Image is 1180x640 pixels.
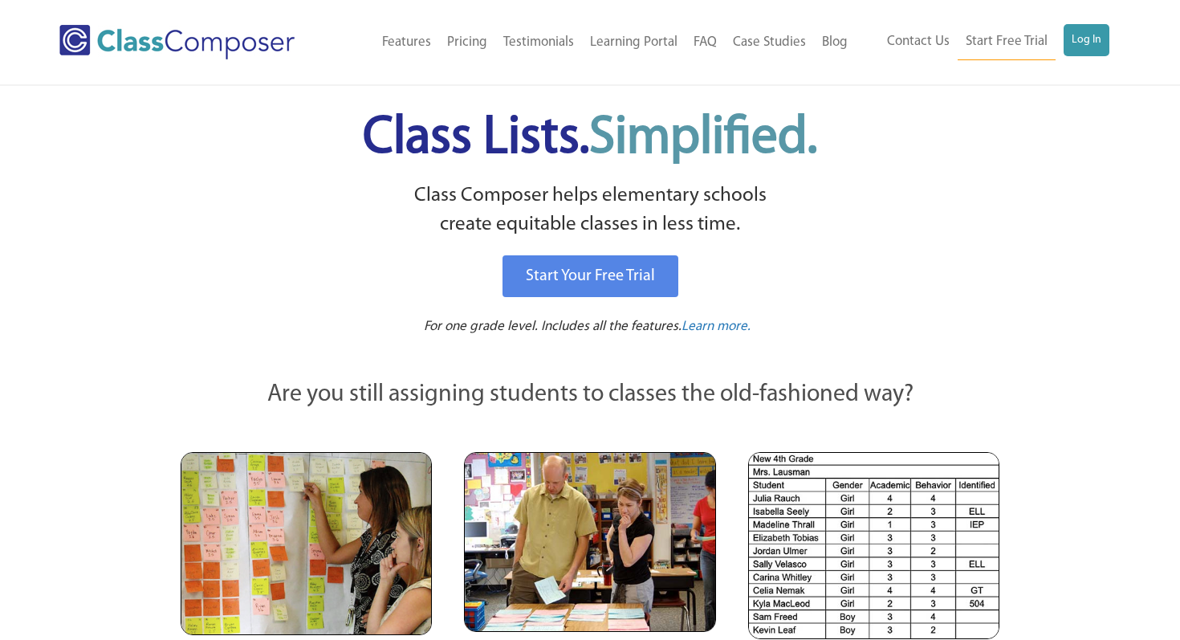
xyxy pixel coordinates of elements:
[686,25,725,60] a: FAQ
[181,452,432,635] img: Teachers Looking at Sticky Notes
[439,25,495,60] a: Pricing
[336,25,856,60] nav: Header Menu
[814,25,856,60] a: Blog
[495,25,582,60] a: Testimonials
[856,24,1109,60] nav: Header Menu
[526,268,655,284] span: Start Your Free Trial
[178,181,1002,240] p: Class Composer helps elementary schools create equitable classes in less time.
[682,320,751,333] span: Learn more.
[958,24,1056,60] a: Start Free Trial
[464,452,715,631] img: Blue and Pink Paper Cards
[363,112,817,165] span: Class Lists.
[582,25,686,60] a: Learning Portal
[725,25,814,60] a: Case Studies
[424,320,682,333] span: For one grade level. Includes all the features.
[589,112,817,165] span: Simplified.
[1064,24,1109,56] a: Log In
[181,377,999,413] p: Are you still assigning students to classes the old-fashioned way?
[503,255,678,297] a: Start Your Free Trial
[374,25,439,60] a: Features
[59,25,295,59] img: Class Composer
[748,452,999,639] img: Spreadsheets
[682,317,751,337] a: Learn more.
[879,24,958,59] a: Contact Us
